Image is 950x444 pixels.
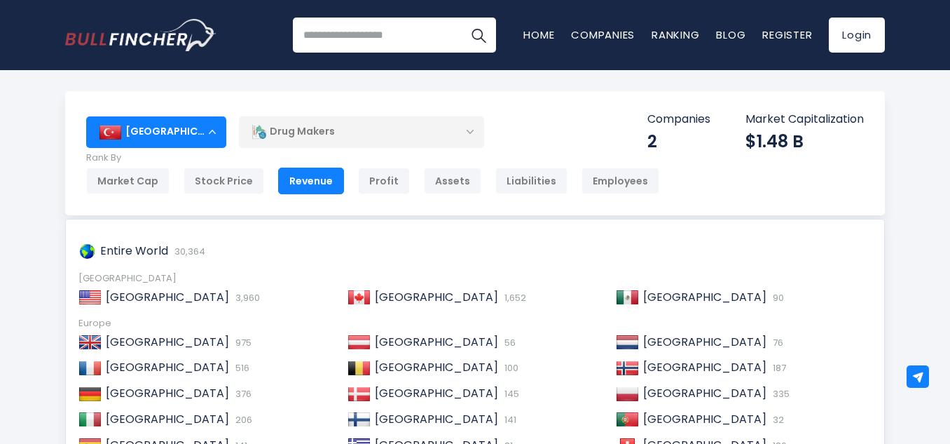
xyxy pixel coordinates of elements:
span: [GEOGRAPHIC_DATA] [106,385,229,401]
span: [GEOGRAPHIC_DATA] [375,359,498,375]
div: Market Cap [86,168,170,194]
img: Bullfincher logo [65,19,216,51]
p: Market Capitalization [745,112,864,127]
div: Employees [581,168,659,194]
a: Companies [571,27,635,42]
span: 3,960 [232,291,260,304]
span: [GEOGRAPHIC_DATA] [106,359,229,375]
div: Drug Makers [239,116,484,148]
div: [GEOGRAPHIC_DATA] [78,273,872,285]
div: Revenue [278,168,344,194]
div: Stock Price [184,168,264,194]
span: [GEOGRAPHIC_DATA] [106,411,229,427]
div: Liabilities [495,168,567,194]
span: 187 [769,361,786,375]
span: [GEOGRAPHIC_DATA] [643,334,766,350]
div: Assets [424,168,481,194]
span: Entire World [100,243,168,259]
button: Search [461,18,496,53]
span: [GEOGRAPHIC_DATA] [643,289,766,305]
span: 145 [501,387,519,401]
span: [GEOGRAPHIC_DATA] [375,289,498,305]
span: 335 [769,387,790,401]
span: 56 [501,336,516,349]
span: 32 [769,413,784,426]
span: [GEOGRAPHIC_DATA] [106,289,229,305]
span: 975 [232,336,252,349]
span: [GEOGRAPHIC_DATA] [643,359,766,375]
a: Login [829,18,885,53]
span: 30,364 [171,245,205,258]
span: [GEOGRAPHIC_DATA] [375,385,498,401]
a: Go to homepage [65,19,216,51]
span: 141 [501,413,516,426]
span: [GEOGRAPHIC_DATA] [643,385,766,401]
span: 376 [232,387,252,401]
a: Register [762,27,812,42]
div: Europe [78,318,872,330]
div: Profit [358,168,410,194]
a: Ranking [652,27,699,42]
span: 1,652 [501,291,526,304]
span: [GEOGRAPHIC_DATA] [375,334,498,350]
span: [GEOGRAPHIC_DATA] [375,411,498,427]
div: $1.48 B [745,130,864,152]
span: [GEOGRAPHIC_DATA] [106,334,229,350]
p: Rank By [86,152,659,164]
span: 516 [232,361,249,375]
a: Home [523,27,554,42]
span: [GEOGRAPHIC_DATA] [643,411,766,427]
a: Blog [716,27,745,42]
span: 76 [769,336,783,349]
div: 2 [647,130,710,152]
div: [GEOGRAPHIC_DATA] [86,116,226,147]
span: 100 [501,361,518,375]
span: 206 [232,413,252,426]
span: 90 [769,291,784,304]
p: Companies [647,112,710,127]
